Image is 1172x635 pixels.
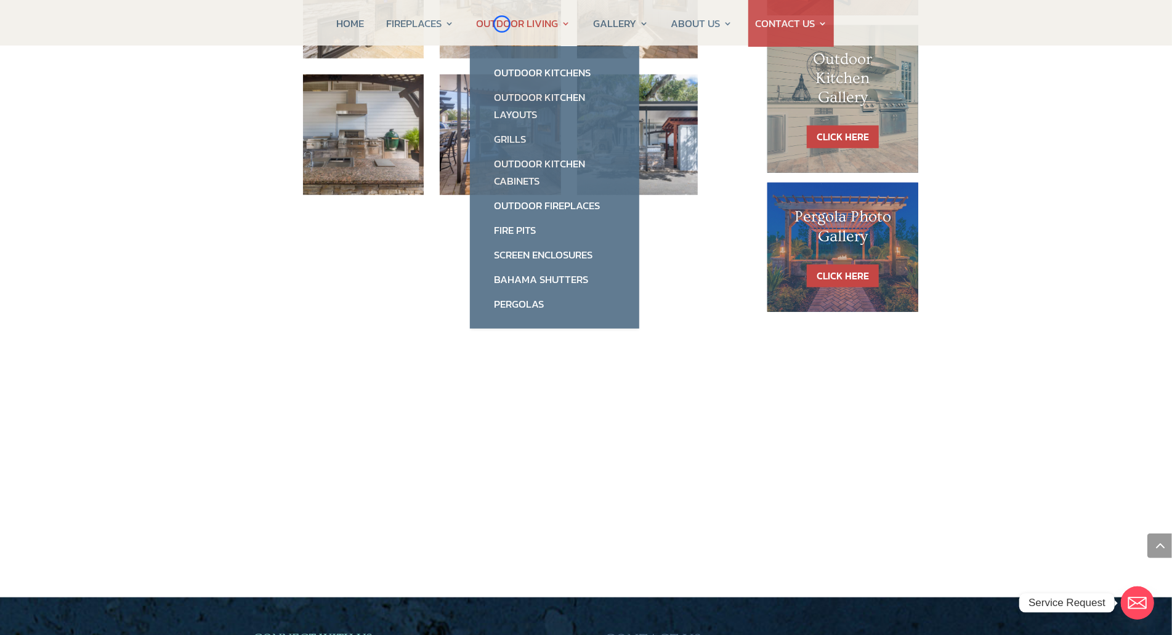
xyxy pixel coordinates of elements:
h1: Outdoor Kitchen Gallery [792,50,894,114]
h1: Pergola Photo Gallery [792,207,894,252]
a: Grills [482,127,627,151]
a: Email [1121,586,1154,620]
img: Outdoor kitchen showroom Jacksonville [303,74,424,196]
a: Outdoor Kitchen Cabinets [482,151,627,193]
a: CLICK HERE [807,126,879,148]
a: Outdoor Fireplaces [482,193,627,218]
a: Fire Pits [482,218,627,242]
a: Outdoor Kitchen Layouts [482,85,627,127]
a: Outdoor Kitchens [482,60,627,85]
a: Pergolas [482,292,627,316]
a: CLICK HERE [807,265,879,287]
img: Pergola and outdoor kitchen showroom Jacksonville [440,74,561,196]
a: Screen Enclosures [482,242,627,267]
a: Bahama Shutters [482,267,627,292]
